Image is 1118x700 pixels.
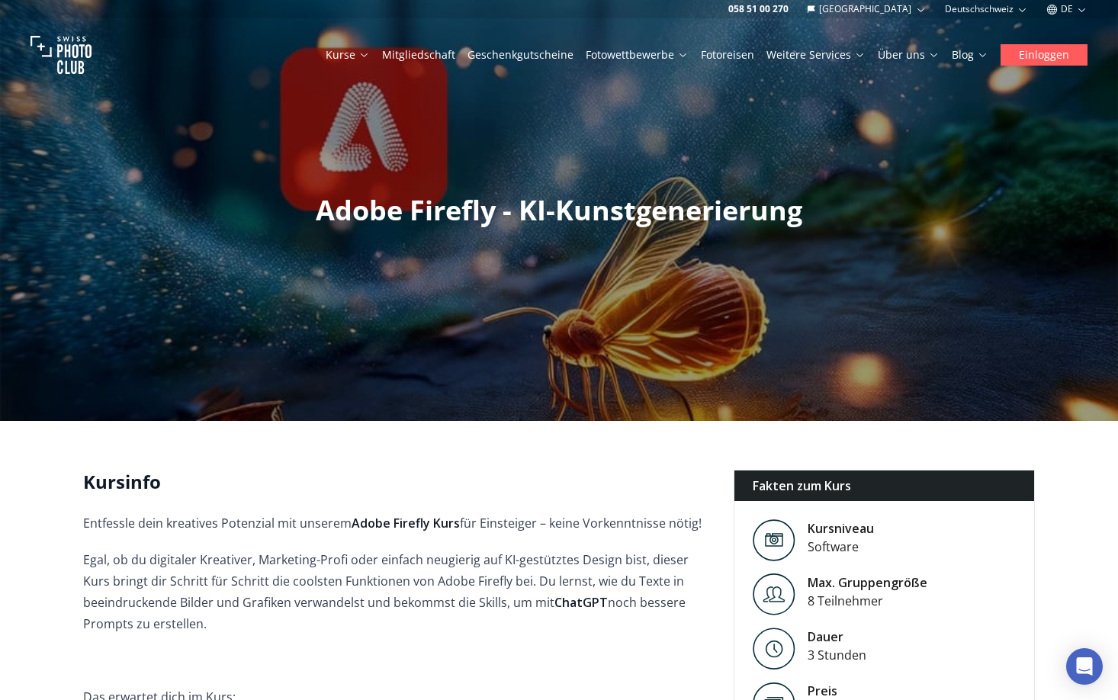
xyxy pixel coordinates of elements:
a: 058 51 00 270 [728,3,789,15]
a: Mitgliedschaft [382,47,455,63]
a: Weitere Services [766,47,866,63]
a: Kurse [326,47,370,63]
div: Max. Gruppengröße [808,573,927,592]
div: Fakten zum Kurs [734,470,1034,501]
button: Einloggen [1001,44,1087,66]
p: Egal, ob du digitaler Kreativer, Marketing-Profi oder einfach neugierig auf KI-gestütztes Design ... [83,549,709,634]
button: Fotowettbewerbe [580,44,695,66]
a: Blog [952,47,988,63]
button: Blog [946,44,994,66]
span: Adobe Firefly - KI-Kunstgenerierung [316,191,802,229]
h2: Kursinfo [83,470,709,494]
div: Kursniveau [808,519,874,538]
div: 8 Teilnehmer [808,592,927,610]
strong: Adobe Firefly Kurs [352,515,460,531]
a: Fotowettbewerbe [586,47,689,63]
div: Open Intercom Messenger [1066,648,1103,685]
button: Kurse [320,44,376,66]
button: Weitere Services [760,44,872,66]
div: Software [808,538,874,556]
p: Entfessle dein kreatives Potenzial mit unserem für Einsteiger – keine Vorkenntnisse nötig! [83,512,709,534]
div: 3 Stunden [808,646,866,664]
button: Fotoreisen [695,44,760,66]
div: Preis [808,682,854,700]
button: Geschenkgutscheine [461,44,580,66]
img: Level [753,519,795,561]
button: Mitgliedschaft [376,44,461,66]
button: Über uns [872,44,946,66]
a: Über uns [878,47,940,63]
img: Level [753,573,795,615]
div: Dauer [808,628,866,646]
strong: ChatGPT [554,594,608,611]
img: Swiss photo club [31,24,92,85]
img: Level [753,628,795,669]
a: Geschenkgutscheine [467,47,573,63]
a: Fotoreisen [701,47,754,63]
